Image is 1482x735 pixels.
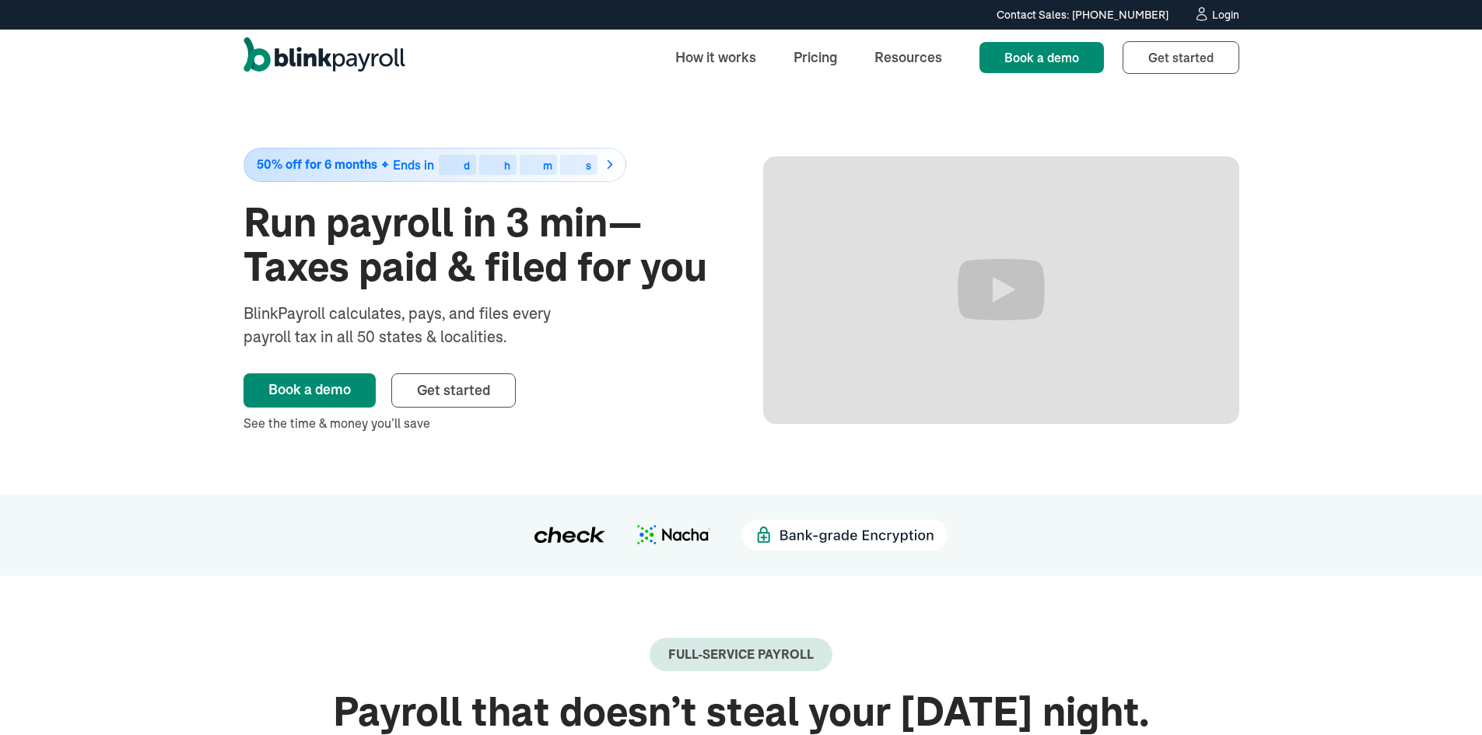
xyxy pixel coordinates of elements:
[464,160,470,171] div: d
[862,40,955,74] a: Resources
[543,160,552,171] div: m
[243,302,592,348] div: BlinkPayroll calculates, pays, and files every payroll tax in all 50 states & localities.
[979,42,1104,73] a: Book a demo
[668,647,814,662] div: Full-Service payroll
[1004,50,1079,65] span: Book a demo
[243,690,1239,734] h2: Payroll that doesn’t steal your [DATE] night.
[781,40,850,74] a: Pricing
[504,160,510,171] div: h
[663,40,769,74] a: How it works
[1193,6,1239,23] a: Login
[997,7,1168,23] div: Contact Sales: [PHONE_NUMBER]
[1212,9,1239,20] div: Login
[243,373,376,408] a: Book a demo
[243,201,720,289] h1: Run payroll in 3 min—Taxes paid & filed for you
[391,373,516,408] a: Get started
[1148,50,1214,65] span: Get started
[393,157,434,173] span: Ends in
[243,414,720,432] div: See the time & money you’ll save
[257,158,377,171] span: 50% off for 6 months
[243,148,720,182] a: 50% off for 6 monthsEnds indhms
[586,160,591,171] div: s
[763,156,1239,424] iframe: Run Payroll in 3 min with BlinkPayroll
[243,37,405,78] a: home
[1123,41,1239,74] a: Get started
[417,381,490,399] span: Get started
